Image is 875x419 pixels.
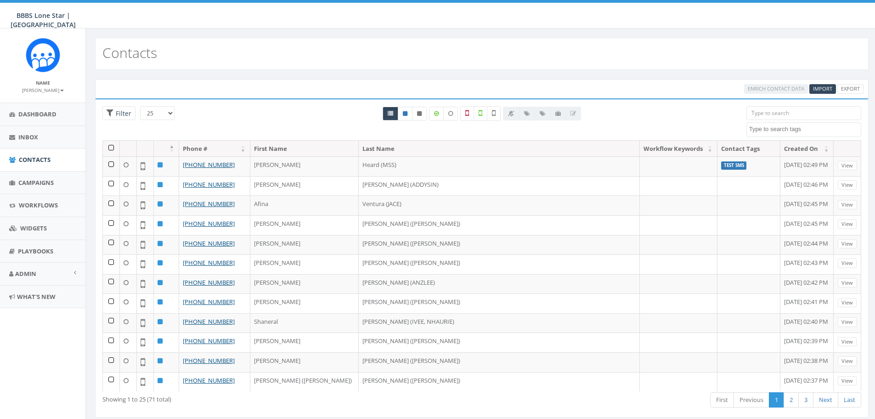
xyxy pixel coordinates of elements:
a: View [838,356,857,366]
td: [PERSON_NAME] [250,254,359,274]
th: Workflow Keywords: activate to sort column ascending [640,141,717,157]
td: [PERSON_NAME] ([PERSON_NAME]) [250,372,359,392]
td: [PERSON_NAME] [250,176,359,196]
a: [PHONE_NUMBER] [183,180,235,189]
a: [PHONE_NUMBER] [183,239,235,247]
td: [PERSON_NAME] [250,274,359,294]
small: Name [36,80,50,86]
a: [PHONE_NUMBER] [183,278,235,287]
td: [PERSON_NAME] ([PERSON_NAME]) [359,333,640,352]
td: [PERSON_NAME] ([PERSON_NAME]) [359,235,640,255]
img: Rally_Corp_Icon_1.png [26,38,60,72]
span: Inbox [18,133,38,141]
span: Import [813,85,832,92]
a: View [838,278,857,288]
a: View [838,317,857,327]
td: [DATE] 02:44 PM [780,235,834,255]
span: Playbooks [18,247,53,255]
th: Created On: activate to sort column ascending [780,141,834,157]
a: [PHONE_NUMBER] [183,200,235,208]
a: [PHONE_NUMBER] [183,298,235,306]
a: Opted Out [412,107,427,121]
span: Contacts [19,155,51,164]
a: View [838,337,857,347]
span: BBBS Lone Star | [GEOGRAPHIC_DATA] [11,11,76,29]
a: 1 [769,392,784,408]
td: [PERSON_NAME] ([PERSON_NAME]) [359,254,640,274]
td: [DATE] 02:45 PM [780,195,834,215]
a: View [838,161,857,171]
a: Import [809,84,836,94]
th: Contact Tags [717,141,780,157]
td: [DATE] 02:37 PM [780,372,834,392]
span: Filter [113,109,131,118]
a: [PHONE_NUMBER] [183,317,235,326]
a: View [838,200,857,210]
span: Advance Filter [102,106,135,121]
h2: Contacts [102,45,157,60]
th: Phone #: activate to sort column ascending [179,141,250,157]
a: [PHONE_NUMBER] [183,356,235,365]
td: [PERSON_NAME] (ADDYSIN) [359,176,640,196]
a: View [838,376,857,386]
span: Dashboard [18,110,56,118]
a: [PHONE_NUMBER] [183,337,235,345]
td: [DATE] 02:40 PM [780,313,834,333]
td: [DATE] 02:49 PM [780,156,834,176]
td: [PERSON_NAME] ([PERSON_NAME]) [359,215,640,235]
a: View [838,219,857,229]
td: [PERSON_NAME] [250,333,359,352]
a: [PHONE_NUMBER] [183,161,235,169]
a: [PHONE_NUMBER] [183,258,235,267]
td: [PERSON_NAME] (IVEE, NHAURIE) [359,313,640,333]
label: Validated [474,106,487,121]
td: [DATE] 02:42 PM [780,274,834,294]
td: [PERSON_NAME] [250,352,359,372]
span: Campaigns [18,178,54,187]
td: Ventura (JACE) [359,195,640,215]
a: Next [813,392,838,408]
td: [DATE] 02:39 PM [780,333,834,352]
a: Export [837,84,864,94]
a: 2 [784,392,799,408]
label: Not Validated [487,106,501,121]
a: Active [398,107,412,121]
td: [PERSON_NAME] [250,156,359,176]
a: [PHONE_NUMBER] [183,219,235,228]
a: All contacts [383,107,398,121]
td: [PERSON_NAME] ([PERSON_NAME]) [359,293,640,313]
td: Heard (MSS) [359,156,640,176]
span: What's New [17,293,56,301]
a: Last [838,392,861,408]
a: Previous [734,392,769,408]
td: [PERSON_NAME] [250,293,359,313]
a: View [838,298,857,308]
th: First Name [250,141,359,157]
label: Not a Mobile [460,106,474,121]
td: [PERSON_NAME] (ANZLEE) [359,274,640,294]
a: View [838,180,857,190]
td: [PERSON_NAME] ([PERSON_NAME]) [359,352,640,372]
input: Type to search [746,106,861,120]
td: [PERSON_NAME] [250,215,359,235]
td: Afina [250,195,359,215]
span: CSV files only [813,85,832,92]
a: [PHONE_NUMBER] [183,376,235,385]
i: This phone number is unsubscribed and has opted-out of all texts. [417,111,422,116]
label: Data not Enriched [443,107,458,121]
td: [DATE] 02:41 PM [780,293,834,313]
label: Test SMS [721,161,747,170]
span: Workflows [19,201,58,209]
a: View [838,239,857,249]
td: [PERSON_NAME] ([PERSON_NAME]) [359,372,640,392]
th: Last Name [359,141,640,157]
td: [DATE] 02:45 PM [780,215,834,235]
textarea: Search [749,125,861,133]
i: This phone number is subscribed and will receive texts. [403,111,407,116]
a: 3 [798,392,813,408]
label: Data Enriched [429,107,444,121]
td: [DATE] 02:38 PM [780,352,834,372]
span: Admin [15,270,36,278]
a: First [710,392,734,408]
a: [PERSON_NAME] [22,86,64,94]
